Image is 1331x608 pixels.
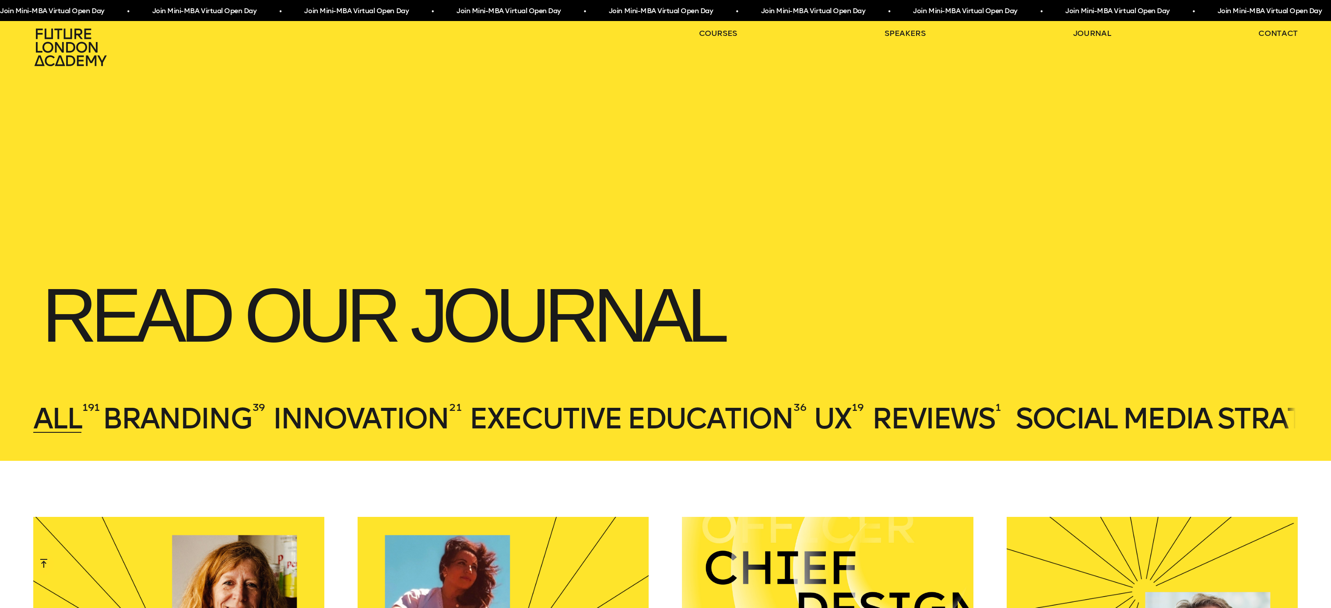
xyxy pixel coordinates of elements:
[279,4,281,19] span: •
[33,401,81,436] span: All
[253,399,265,415] sup: 39
[1073,28,1111,39] a: journal
[1040,4,1042,19] span: •
[852,399,864,415] sup: 19
[583,4,585,19] span: •
[33,270,1298,361] h1: Read our journal
[82,399,100,415] sup: 191
[102,401,251,436] span: Branding
[794,399,806,415] sup: 36
[449,399,461,415] sup: 21
[273,401,449,436] span: Innovation
[885,28,925,39] a: speakers
[888,4,890,19] span: •
[469,401,793,436] span: Executive Education
[431,4,433,19] span: •
[1192,4,1194,19] span: •
[735,4,737,19] span: •
[699,28,737,39] a: courses
[126,4,129,19] span: •
[814,401,851,436] span: UX
[872,401,994,436] span: Reviews
[995,399,1001,415] sup: 1
[1258,28,1298,39] a: contact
